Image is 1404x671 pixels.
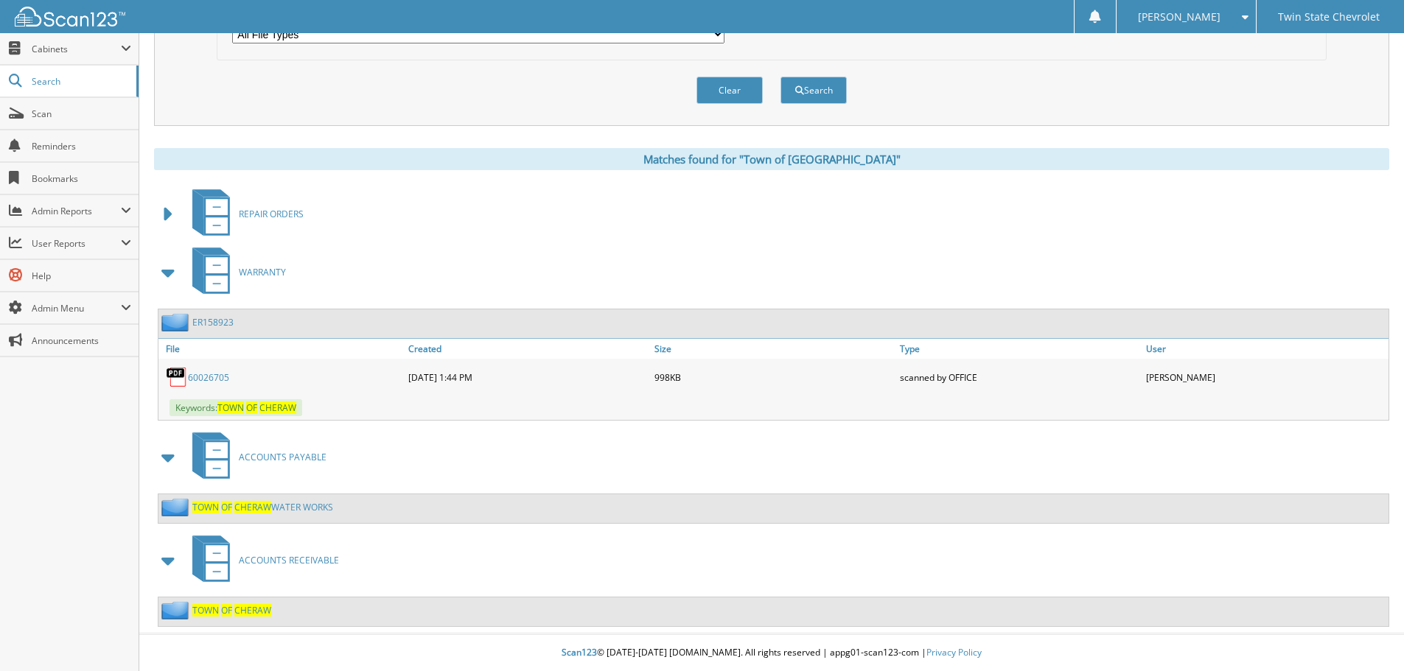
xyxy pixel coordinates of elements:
[32,270,131,282] span: Help
[217,401,244,414] span: TOWN
[1142,339,1389,359] a: User
[1278,13,1380,21] span: Twin State Chevrolet
[184,428,326,486] a: ACCOUNTS PAYABLE
[32,334,131,347] span: Announcements
[32,75,129,88] span: Search
[166,366,188,388] img: PDF.png
[562,646,597,658] span: Scan123
[1142,362,1389,392] div: [PERSON_NAME]
[651,339,897,359] a: Size
[234,604,271,616] span: CHERAW
[780,77,847,104] button: Search
[170,399,302,416] span: Keywords:
[405,362,651,392] div: [DATE] 1:44 PM
[259,401,296,414] span: CHERAW
[139,635,1404,671] div: © [DATE]-[DATE] [DOMAIN_NAME]. All rights reserved | appg01-scan123-com |
[161,313,192,331] img: folder2.png
[239,451,326,463] span: ACCOUNTS PAYABLE
[32,205,121,217] span: Admin Reports
[221,501,232,513] span: OF
[239,266,286,278] span: WARRANTY
[192,501,219,513] span: TOWN
[239,208,304,220] span: REPAIR ORDERS
[926,646,982,658] a: Privacy Policy
[32,140,131,152] span: Reminders
[896,362,1142,392] div: scanned by OFFICE
[154,148,1389,170] div: Matches found for "Town of [GEOGRAPHIC_DATA]"
[161,601,192,619] img: folder2.png
[158,339,405,359] a: File
[192,316,234,329] a: ER158923
[1138,13,1220,21] span: [PERSON_NAME]
[15,7,125,27] img: scan123-logo-white.svg
[184,243,286,301] a: WARRANTY
[239,554,339,566] span: ACCOUNTS RECEIVABLE
[192,501,333,513] a: TOWN OF CHERAWWATER WORKS
[32,237,121,250] span: User Reports
[234,501,271,513] span: CHERAW
[192,604,271,616] a: TOWN OF CHERAW
[221,604,232,616] span: OF
[651,362,897,392] div: 998KB
[32,172,131,185] span: Bookmarks
[696,77,763,104] button: Clear
[32,108,131,120] span: Scan
[405,339,651,359] a: Created
[246,401,257,414] span: OF
[188,371,229,384] a: 60026705
[896,339,1142,359] a: Type
[184,185,304,243] a: REPAIR ORDERS
[161,498,192,516] img: folder2.png
[184,531,339,589] a: ACCOUNTS RECEIVABLE
[32,43,121,55] span: Cabinets
[192,604,219,616] span: TOWN
[32,302,121,315] span: Admin Menu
